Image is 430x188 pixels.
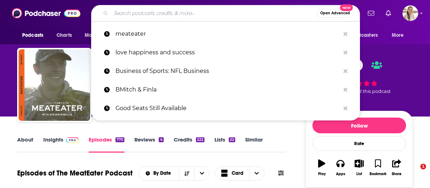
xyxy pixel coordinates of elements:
div: 770 [115,137,124,142]
span: Podcasts [22,30,43,40]
a: Charts [52,29,76,42]
div: Play [318,172,326,176]
button: Open AdvancedNew [317,9,353,18]
h2: Choose List sort [139,166,210,180]
span: New [340,4,353,11]
a: Lists22 [214,136,235,153]
a: Reviews4 [134,136,163,153]
span: By Date [153,171,173,176]
div: 222 [196,137,204,142]
a: meateater [91,25,360,43]
p: love happiness and success [115,43,340,62]
a: BMitch & Finla [91,80,360,99]
img: The MeatEater Podcast [19,49,90,121]
button: open menu [387,29,413,42]
span: rated this podcast [349,89,391,94]
div: 22 [229,137,235,142]
button: open menu [339,29,388,42]
a: Show notifications dropdown [365,7,377,19]
p: Business of Sports: NFL Business [115,62,340,80]
button: open menu [139,171,179,176]
p: meateater [115,25,340,43]
a: love happiness and success [91,43,360,62]
button: Sort Direction [179,167,194,180]
p: Good Seats Still Available [115,99,340,118]
span: Monitoring [85,30,110,40]
span: Open Advanced [320,11,350,15]
div: Bookmark [370,172,386,176]
a: Good Seats Still Available [91,99,360,118]
img: Podchaser Pro [66,137,79,143]
a: Business of Sports: NFL Business [91,62,360,80]
button: Bookmark [369,155,387,180]
button: Apps [331,155,350,180]
a: Episodes770 [89,136,124,153]
span: For Podcasters [343,30,378,40]
button: Play [312,155,331,180]
span: Charts [56,30,72,40]
button: List [350,155,369,180]
div: Rate [312,136,406,151]
img: Podchaser - Follow, Share and Rate Podcasts [12,6,80,20]
button: open menu [80,29,119,42]
h1: Episodes of The MeatEater Podcast [17,169,133,178]
a: Credits222 [174,136,204,153]
img: User Profile [402,5,418,21]
a: Similar [245,136,263,153]
button: Share [387,155,406,180]
button: Choose View [215,166,265,180]
button: open menu [194,167,209,180]
iframe: Intercom live chat [406,164,423,181]
a: About [17,136,33,153]
span: 1 [420,164,426,169]
p: BMitch & Finla [115,80,340,99]
a: Show notifications dropdown [383,7,394,19]
div: List [356,172,362,176]
button: open menu [17,29,53,42]
div: Search podcasts, credits, & more... [91,5,360,21]
span: Logged in as acquavie [402,5,418,21]
div: Share [392,172,401,176]
div: 4 [159,137,163,142]
a: InsightsPodchaser Pro [43,136,79,153]
button: Show profile menu [402,5,418,21]
span: Card [232,171,243,176]
div: Apps [336,172,345,176]
button: Follow [312,118,406,133]
span: More [392,30,404,40]
input: Search podcasts, credits, & more... [111,8,317,19]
